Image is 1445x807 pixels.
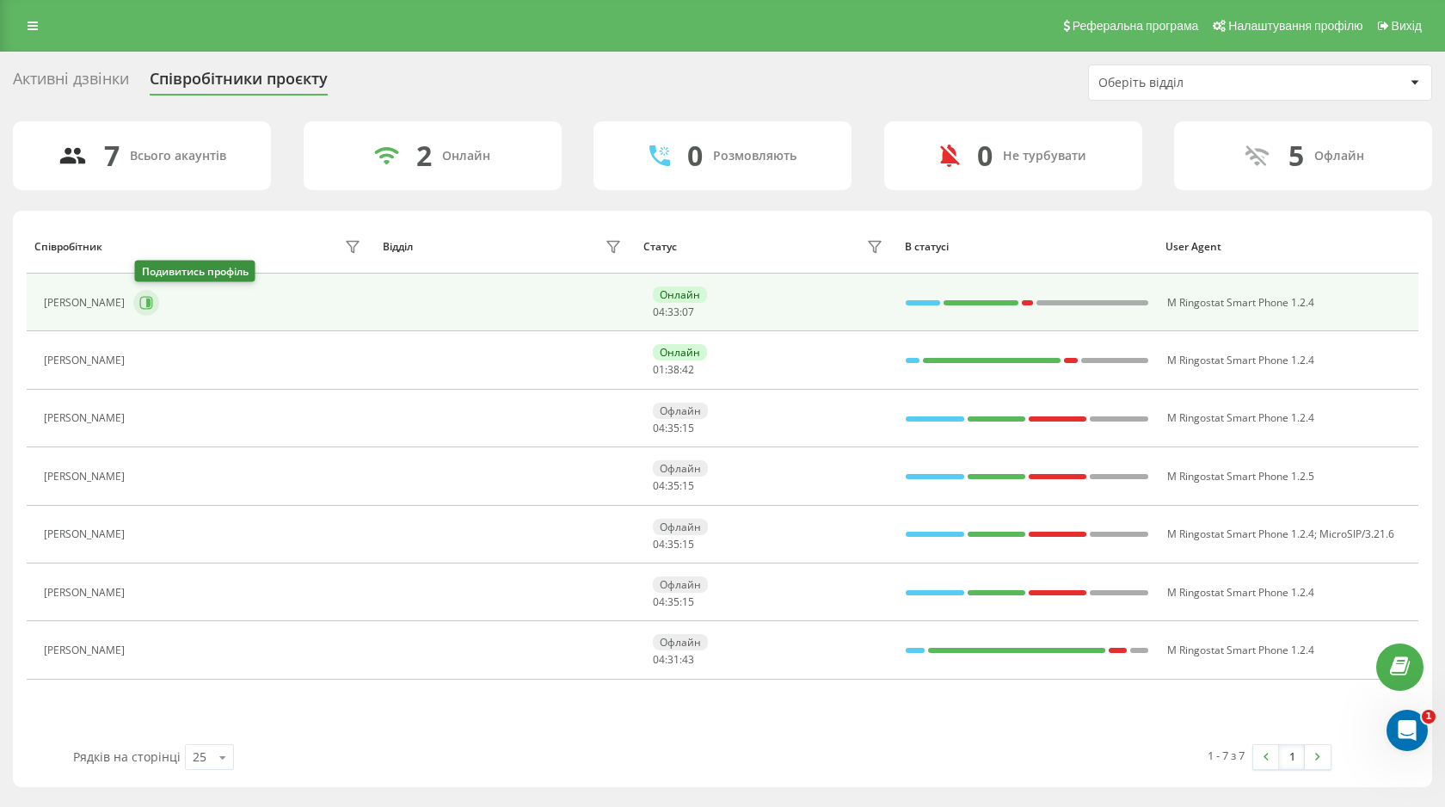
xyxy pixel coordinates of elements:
div: Активні дзвінки [13,70,129,96]
span: Рядків на сторінці [73,748,181,765]
span: 04 [653,421,665,435]
div: [PERSON_NAME] [44,644,129,656]
span: M Ringostat Smart Phone 1.2.4 [1167,410,1314,425]
span: 35 [667,421,679,435]
div: Офлайн [653,634,708,650]
span: 15 [682,478,694,493]
span: MicroSIP/3.21.6 [1319,527,1394,541]
span: 35 [667,537,679,551]
span: 04 [653,594,665,609]
div: Онлайн [653,344,707,360]
span: M Ringostat Smart Phone 1.2.4 [1167,353,1314,367]
span: 04 [653,652,665,667]
div: 25 [193,748,206,766]
div: [PERSON_NAME] [44,528,129,540]
span: 15 [682,594,694,609]
div: Офлайн [1314,149,1364,163]
div: : : [653,422,694,434]
span: 01 [653,362,665,377]
span: 35 [667,478,679,493]
div: В статусі [905,241,1150,253]
div: Подивитись профіль [135,261,255,282]
div: Офлайн [653,403,708,419]
div: User Agent [1165,241,1411,253]
div: : : [653,480,694,492]
span: 38 [667,362,679,377]
span: 35 [667,594,679,609]
div: Розмовляють [713,149,796,163]
div: Статус [643,241,677,253]
span: 04 [653,537,665,551]
span: 15 [682,421,694,435]
div: Онлайн [442,149,490,163]
span: M Ringostat Smart Phone 1.2.5 [1167,469,1314,484]
div: : : [653,306,694,318]
span: 1 [1422,710,1436,724]
div: [PERSON_NAME] [44,587,129,599]
div: : : [653,596,694,608]
div: Всього акаунтів [130,149,226,163]
div: [PERSON_NAME] [44,471,129,483]
div: Офлайн [653,460,708,477]
span: M Ringostat Smart Phone 1.2.4 [1167,527,1314,541]
a: 1 [1279,745,1305,769]
span: Реферальна програма [1073,19,1199,33]
div: 0 [977,139,993,172]
span: 42 [682,362,694,377]
div: [PERSON_NAME] [44,354,129,367]
div: Офлайн [653,519,708,535]
div: 1 - 7 з 7 [1208,747,1245,764]
div: Оберіть відділ [1098,76,1304,90]
span: M Ringostat Smart Phone 1.2.4 [1167,295,1314,310]
span: 33 [667,305,679,319]
div: [PERSON_NAME] [44,297,129,309]
div: 7 [104,139,120,172]
div: 2 [416,139,432,172]
div: : : [653,364,694,376]
iframe: Intercom live chat [1387,710,1428,751]
div: Відділ [383,241,413,253]
span: M Ringostat Smart Phone 1.2.4 [1167,585,1314,600]
div: 0 [687,139,703,172]
span: Налаштування профілю [1228,19,1362,33]
div: Не турбувати [1003,149,1086,163]
div: : : [653,654,694,666]
div: Співробітник [34,241,102,253]
span: 43 [682,652,694,667]
div: [PERSON_NAME] [44,412,129,424]
span: 04 [653,478,665,493]
span: 07 [682,305,694,319]
div: Онлайн [653,286,707,303]
div: : : [653,539,694,551]
div: Офлайн [653,576,708,593]
span: 31 [667,652,679,667]
div: 5 [1288,139,1304,172]
span: Вихід [1392,19,1422,33]
span: M Ringostat Smart Phone 1.2.4 [1167,643,1314,657]
span: 04 [653,305,665,319]
div: Співробітники проєкту [150,70,328,96]
span: 15 [682,537,694,551]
